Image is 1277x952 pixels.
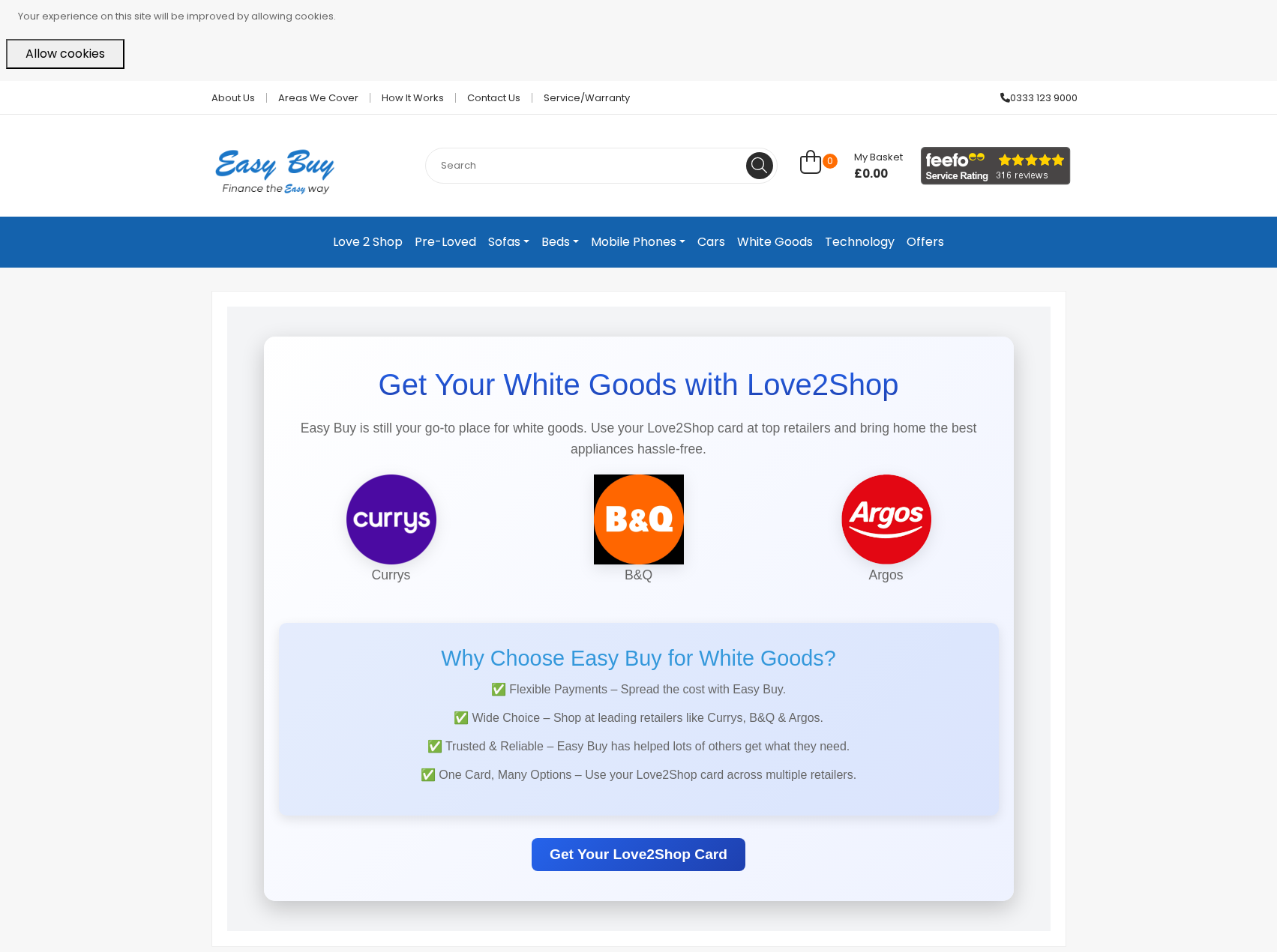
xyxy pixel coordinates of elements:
p: Your experience on this site will be improved by allowing cookies. [18,6,1271,27]
a: Sofas [482,229,535,256]
a: White Goods [731,229,819,256]
a: Get Your Love2Shop Card [532,838,745,871]
a: Service/Warranty [532,93,630,103]
h2: Why Choose Easy Buy for White Goods? [294,645,984,672]
span: £0.00 [854,166,903,181]
a: Areas we cover [267,93,370,103]
button: Allow cookies [6,39,124,69]
a: Mobile Phones [585,229,691,256]
a: Cars [691,229,731,256]
a: Technology [819,229,901,256]
a: How it works [370,93,456,103]
a: Beds [535,229,585,256]
img: Easy Buy [200,130,349,214]
img: Currys Logo [346,475,436,564]
p: Easy Buy is still your go-to place for white goods. Use your Love2Shop card at top retailers and ... [279,418,999,460]
p: ✅ Trusted & Reliable – Easy Buy has helped lots of others get what they need. [294,736,984,757]
p: Currys [279,564,504,585]
p: ✅ Flexible Payments – Spread the cost with Easy Buy. [294,679,984,700]
img: Argos [841,475,931,564]
a: Love 2 Shop [327,229,409,256]
h1: Get Your White Goods with Love2Shop [279,367,999,403]
p: Argos [774,564,999,585]
span: 0 [823,154,838,169]
span: My Basket [854,150,903,164]
a: Contact Us [456,93,532,103]
a: Pre-Loved [409,229,482,256]
a: About Us [200,93,267,103]
p: B&Q [526,564,751,585]
p: ✅ Wide Choice – Shop at leading retailers like Currys, B&Q & Argos. [294,708,984,729]
input: Search [425,148,778,184]
img: feefo_logo [921,147,1071,185]
a: Offers [901,229,950,256]
a: 0 My Basket £0.00 [800,158,903,175]
a: 0333 123 9000 [989,93,1078,103]
p: ✅ One Card, Many Options – Use your Love2Shop card across multiple retailers. [294,765,984,786]
img: B&Q Logo [594,475,684,564]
